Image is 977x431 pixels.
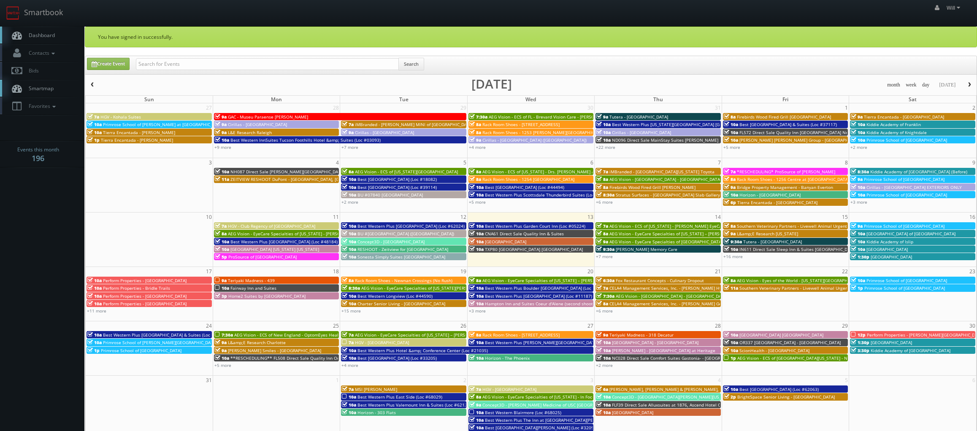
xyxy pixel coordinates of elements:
span: Fox Restaurant Concepts - Culinary Dropout [616,277,704,283]
a: +3 more [850,199,867,205]
span: Dashboard [24,32,55,39]
a: +16 more [723,253,743,259]
span: 10a [724,347,738,353]
span: 5p [215,254,227,260]
span: HGV - Club Regency of [GEOGRAPHIC_DATA] [228,223,315,229]
span: Best [GEOGRAPHIC_DATA] (Loc #39114) [357,184,437,190]
span: MSI [PERSON_NAME] [355,386,397,392]
span: 6:30a [596,277,614,283]
span: 10a [851,121,865,127]
span: 1p [851,285,863,291]
span: AEG Vision - ECS of FL - Brevard Vision Care - [PERSON_NAME] [489,114,613,120]
span: Teriyaki Madness - 439 [228,277,275,283]
span: Teriyaki Madness - 318 Decatur [609,332,674,338]
span: BU #07840 [GEOGRAPHIC_DATA] [357,192,423,198]
span: Best Western Plus [GEOGRAPHIC_DATA] (Loc #62024) [357,223,465,229]
span: 10a [851,184,865,190]
span: 8a [724,277,736,283]
span: 9a [342,129,354,135]
span: Best Western Plus [GEOGRAPHIC_DATA] & Suites (Loc #45093) [103,332,228,338]
span: 8a [724,223,736,229]
a: +6 more [596,308,613,314]
span: Smartmap [24,85,54,92]
span: 9a [215,121,227,127]
span: 8a [469,176,481,182]
span: 10a [851,239,865,245]
span: 10a [87,293,102,299]
span: Best Western InnSuites Tucson Foothills Hotel &amp; Suites (Loc #03093) [230,137,381,143]
span: Best [GEOGRAPHIC_DATA] (Loc #44494) [485,184,564,190]
span: HGV - [GEOGRAPHIC_DATA] [482,386,536,392]
span: 10a [342,176,356,182]
span: 10a [724,121,738,127]
span: ProSource of [GEOGRAPHIC_DATA] [228,254,297,260]
span: Primrose School of [PERSON_NAME] at [GEOGRAPHIC_DATA] [103,121,224,127]
span: 10a [469,285,484,291]
a: +4 more [469,144,486,150]
span: Perform Properties - [GEOGRAPHIC_DATA] [103,301,187,307]
span: [GEOGRAPHIC_DATA] of [GEOGRAPHIC_DATA] [866,231,955,237]
span: ScionHealth - [GEOGRAPHIC_DATA] [739,347,809,353]
span: Concept3D - [GEOGRAPHIC_DATA] [357,239,425,245]
span: Horizon - [GEOGRAPHIC_DATA] [739,192,801,198]
span: AEG Vision - ECS of [US_STATE][GEOGRAPHIC_DATA] [355,169,458,175]
span: 10a [342,246,356,252]
span: HGV - Kohala Suites [100,114,141,120]
span: Best Western Plus Boulder [GEOGRAPHIC_DATA] (Loc #06179) [485,285,609,291]
span: *RESCHEDULING* ProSource of [PERSON_NAME] [737,169,835,175]
span: AEG Vision - EyeCare Specialties of [US_STATE] – [PERSON_NAME] Eye Care [355,332,506,338]
span: AEG Vision - [GEOGRAPHIC_DATA] - [GEOGRAPHIC_DATA] [616,293,728,299]
span: 8a [596,301,608,307]
span: AEG Vision - [GEOGRAPHIC_DATA] - [GEOGRAPHIC_DATA] [609,176,721,182]
span: 8:30a [596,192,614,198]
span: 7a [724,169,736,175]
span: 7:30a [596,293,614,299]
span: Will [947,4,963,11]
span: TXP80 [GEOGRAPHIC_DATA] [GEOGRAPHIC_DATA] [485,246,583,252]
span: **RESCHEDULING** FL508 Direct Sale Quality Inn Oceanfront [230,355,357,361]
span: Firebirds Wood Fired Grill [GEOGRAPHIC_DATA] [737,114,831,120]
span: 10a [87,301,102,307]
span: 9a [596,114,608,120]
span: AEG Vision - EyeCare Specialties of [GEOGRAPHIC_DATA] - Medfield Eye Associates [609,239,775,245]
span: 10a [596,394,611,400]
span: 2p [724,394,736,400]
span: Perform Properties - Bridle Trails [103,285,170,291]
span: Primrose School of [GEOGRAPHIC_DATA] [864,285,945,291]
span: Best [GEOGRAPHIC_DATA] & Suites (Loc #37117) [739,121,837,127]
span: 8a [469,277,481,283]
span: CELA4 Management Services, Inc. - [PERSON_NAME] Genesis [609,301,732,307]
span: 10a [469,301,484,307]
a: +2 more [341,199,358,205]
span: CELA4 Management Services, Inc. - [PERSON_NAME] Hyundai [609,285,733,291]
span: Fairway Inn and Suites [230,285,276,291]
span: Best Western Plus [PERSON_NAME][GEOGRAPHIC_DATA]/[PERSON_NAME][GEOGRAPHIC_DATA] (Loc #10397) [485,339,702,345]
span: Hampton Inn and Suites Coeur d'Alene (second shoot) [485,301,594,307]
span: 10a [724,129,738,135]
span: Tierra Encantada - [PERSON_NAME] [101,137,173,143]
a: +5 more [214,362,231,368]
span: 12p [851,332,866,338]
span: 10a [215,285,229,291]
span: 10a [469,239,484,245]
span: 7a [596,285,608,291]
span: 11a [215,176,229,182]
a: +3 more [469,308,486,314]
span: 10a [724,386,738,392]
span: 9a [851,223,863,229]
a: +11 more [87,308,106,314]
span: 7a [342,386,354,392]
span: GAC - Museu Paraense [PERSON_NAME] [228,114,308,120]
span: Best Western Plus Valemount Inn & Suites (Loc #62120) [357,402,471,408]
span: [PERSON_NAME], [PERSON_NAME] & [PERSON_NAME], LLC - [GEOGRAPHIC_DATA] [609,386,772,392]
span: AEG Vision - ECS of [US_STATE] - Drs. [PERSON_NAME] and [PERSON_NAME] [482,169,634,175]
span: L&amp;E Research Charlotte [228,339,286,345]
span: Southern Veterinary Partners - Livewell Animal Urgent Care of [PERSON_NAME] [737,223,897,229]
span: Tutera - [GEOGRAPHIC_DATA] [609,114,668,120]
span: Home2 Suites by [GEOGRAPHIC_DATA] [228,293,306,299]
span: 10a [724,192,738,198]
span: [PERSON_NAME] - [GEOGRAPHIC_DATA] at Heritage [612,347,715,353]
button: Search [398,58,424,70]
span: 9a [469,137,481,143]
span: Rack Room Shoes - 1256 Centre at [GEOGRAPHIC_DATA] [737,176,849,182]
